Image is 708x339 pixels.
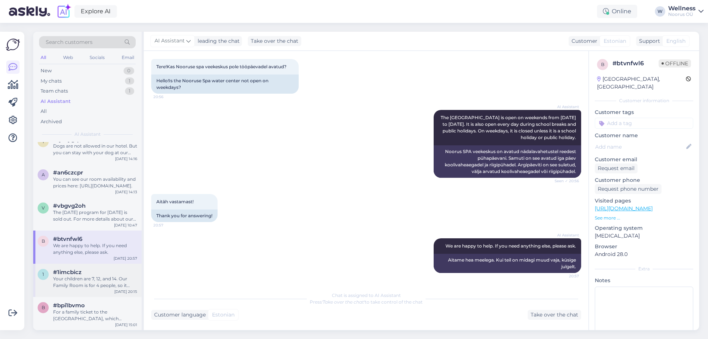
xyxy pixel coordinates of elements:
span: Tere!Kas Nooruse spa veekeskus pole tööpäevadel avatud? [156,64,287,69]
p: See more ... [595,215,693,221]
span: Press to take control of the chat [310,299,423,305]
div: [GEOGRAPHIC_DATA], [GEOGRAPHIC_DATA] [597,75,686,91]
p: Customer name [595,132,693,139]
div: [DATE] 20:57 [114,256,137,261]
span: #1imcbicz [53,269,81,276]
div: Socials [88,53,106,62]
div: Noorus OÜ [668,11,695,17]
div: Team chats [41,87,68,95]
div: [DATE] 10:47 [114,222,137,228]
div: The [DATE] program for [DATE] is sold out. For more details about our New Year's offerings, pleas... [53,209,137,222]
div: 1 [125,87,134,95]
span: v [42,205,45,211]
div: Web [62,53,74,62]
div: 0 [124,67,134,75]
input: Add name [595,143,685,151]
span: AI Assistant [74,131,101,138]
i: 'Take over the chat' [322,299,365,305]
div: 1 [125,77,134,85]
div: Request email [595,163,638,173]
span: b [42,238,45,244]
div: Request phone number [595,184,662,194]
div: AI Assistant [41,98,71,105]
input: Add a tag [595,118,693,129]
div: Hello!Is the Nooruse Spa water center not open on weekdays? [151,75,299,94]
img: Askly Logo [6,38,20,52]
span: Seen ✓ 20:56 [551,178,579,184]
div: You can see our room availability and prices here: [URL][DOMAIN_NAME]. [53,176,137,189]
div: Aitame hea meelega. Kui teil on midagi muud vaja, küsige julgelt. [434,254,581,273]
div: Support [636,37,660,45]
span: AI Assistant [155,37,185,45]
span: We are happy to help. If you need anything else, please ask. [445,243,576,249]
span: b [42,305,45,310]
div: [DATE] 14:13 [115,189,137,195]
span: b [601,62,604,67]
div: Take over the chat [528,310,581,320]
div: Customer [569,37,597,45]
span: Chat is assigned to AI Assistant [332,293,401,298]
a: [URL][DOMAIN_NAME] [595,205,653,212]
div: [DATE] 15:01 [115,322,137,328]
div: My chats [41,77,62,85]
div: All [39,53,48,62]
p: Visited pages [595,197,693,205]
p: Notes [595,277,693,284]
div: [DATE] 20:15 [114,289,137,294]
p: [MEDICAL_DATA] [595,232,693,240]
span: Aitäh vastamast! [156,199,194,204]
span: #btvnfwl6 [53,236,82,242]
a: Explore AI [74,5,117,18]
div: Customer information [595,97,693,104]
div: For a family ticket to the [GEOGRAPHIC_DATA], which includes two adults and two children up to [D... [53,309,137,322]
p: Browser [595,243,693,250]
p: Operating system [595,224,693,232]
p: Customer email [595,156,693,163]
span: AI Assistant [551,232,579,238]
img: explore-ai [56,4,72,19]
div: leading the chat [195,37,240,45]
span: Estonian [212,311,235,319]
div: Customer language [151,311,206,319]
span: Search customers [46,38,93,46]
div: Your children are 7, 12, and 14. Our Family Room is for 4 people, so it might be a bit small. If ... [53,276,137,289]
span: Offline [659,59,691,68]
span: 1 [42,271,44,277]
p: Customer phone [595,176,693,184]
div: All [41,108,47,115]
span: English [666,37,686,45]
a: WellnessNoorus OÜ [668,6,704,17]
span: #bpi1bvmo [53,302,85,309]
div: Noorus SPA veekeskus on avatud nädalavahetustel reedest pühapäevani. Samuti on see avatud iga päe... [434,145,581,178]
span: a [42,172,45,177]
div: Email [120,53,136,62]
div: Archived [41,118,62,125]
div: Thank you for answering! [151,210,218,222]
span: #vbgvg2oh [53,203,86,209]
div: Wellness [668,6,695,11]
div: Online [597,5,637,18]
div: Dogs are not allowed in our hotel. But you can stay with your dog at our other hotel, '[GEOGRAPHI... [53,143,137,156]
span: AI Assistant [551,104,579,110]
span: 20:57 [153,222,181,228]
div: We are happy to help. If you need anything else, please ask. [53,242,137,256]
div: New [41,67,52,75]
div: Take over the chat [248,36,301,46]
div: Extra [595,266,693,272]
div: W [655,6,665,17]
p: Customer tags [595,108,693,116]
div: [DATE] 14:16 [115,156,137,162]
span: 20:57 [551,273,579,279]
span: 20:56 [153,94,181,100]
p: Android 28.0 [595,250,693,258]
span: #an6czcpr [53,169,83,176]
span: Estonian [604,37,626,45]
span: The [GEOGRAPHIC_DATA] is open on weekends from [DATE] to [DATE]. It is also open every day during... [441,115,577,140]
div: # btvnfwl6 [612,59,659,68]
